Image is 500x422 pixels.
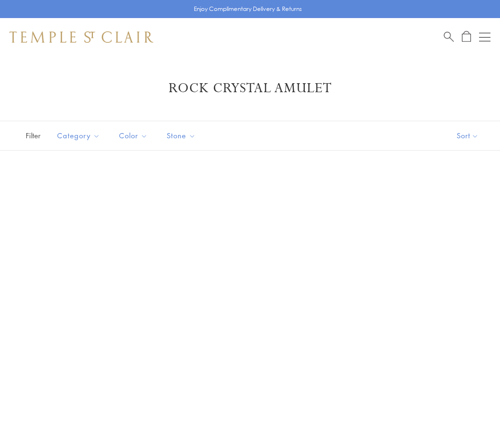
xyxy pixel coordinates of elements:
[435,121,500,150] button: Show sort by
[24,80,476,97] h1: Rock Crystal Amulet
[50,125,107,146] button: Category
[444,31,454,43] a: Search
[160,125,203,146] button: Stone
[479,31,490,43] button: Open navigation
[462,31,471,43] a: Open Shopping Bag
[10,31,153,43] img: Temple St. Clair
[52,130,107,142] span: Category
[112,125,155,146] button: Color
[114,130,155,142] span: Color
[162,130,203,142] span: Stone
[194,4,302,14] p: Enjoy Complimentary Delivery & Returns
